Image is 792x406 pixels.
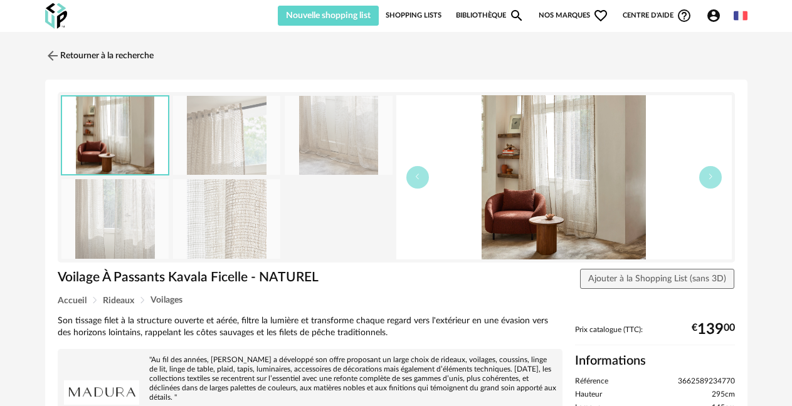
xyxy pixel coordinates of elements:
span: Nouvelle shopping list [286,11,371,20]
img: voilage-a-passants_KAVALA_009326_N4_6.jpg [285,96,393,175]
div: Breadcrumb [58,296,735,305]
span: Account Circle icon [706,8,721,23]
span: 139 [697,325,724,334]
img: voilage-a-passants_KAVALA_009326_N4_8.jpg [173,179,281,259]
h1: Voilage À Passants Kavala Ficelle - NATUREL [58,269,332,286]
span: Voilages [150,296,182,304]
div: Son tissage filet à la structure ouverte et aérée, filtre la lumière et transforme chaque regard ... [58,315,562,339]
img: fr [734,9,747,23]
img: voilage-a-passants_KAVALA_009326_N4_4.jpg [396,95,732,259]
button: Ajouter à la Shopping List (sans 3D) [580,269,735,289]
h2: Informations [575,353,735,369]
span: Centre d'aideHelp Circle Outline icon [623,8,692,23]
span: Référence [575,377,608,387]
img: svg+xml;base64,PHN2ZyB3aWR0aD0iMjQiIGhlaWdodD0iMjQiIHZpZXdCb3g9IjAgMCAyNCAyNCIgZmlsbD0ibm9uZSIgeG... [45,48,60,63]
div: Prix catalogue (TTC): [575,325,735,346]
span: Ajouter à la Shopping List (sans 3D) [588,274,726,283]
a: Shopping Lists [386,6,441,26]
span: Account Circle icon [706,8,727,23]
div: "Au fil des années, [PERSON_NAME] a développé son offre proposant un large choix de rideaux, voil... [64,355,556,402]
span: Magnify icon [509,8,524,23]
img: voilage-a-passants_KAVALA_009326_N4_4.jpg [62,96,169,175]
span: Rideaux [103,296,134,305]
span: Accueil [58,296,87,305]
button: Nouvelle shopping list [278,6,379,26]
span: Heart Outline icon [593,8,608,23]
img: voilage-a-passants_KAVALA_009326_N4_7.jpg [61,179,169,259]
a: BibliothèqueMagnify icon [456,6,525,26]
span: Hauteur [575,390,602,400]
span: 3662589234770 [678,377,735,387]
a: Retourner à la recherche [45,42,154,70]
div: € 00 [692,325,735,334]
img: OXP [45,3,67,29]
span: Nos marques [539,6,609,26]
img: voilage-a-passants_KAVALA_009326_N4_5.jpg [173,96,281,175]
span: 295cm [712,390,735,400]
span: Help Circle Outline icon [677,8,692,23]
